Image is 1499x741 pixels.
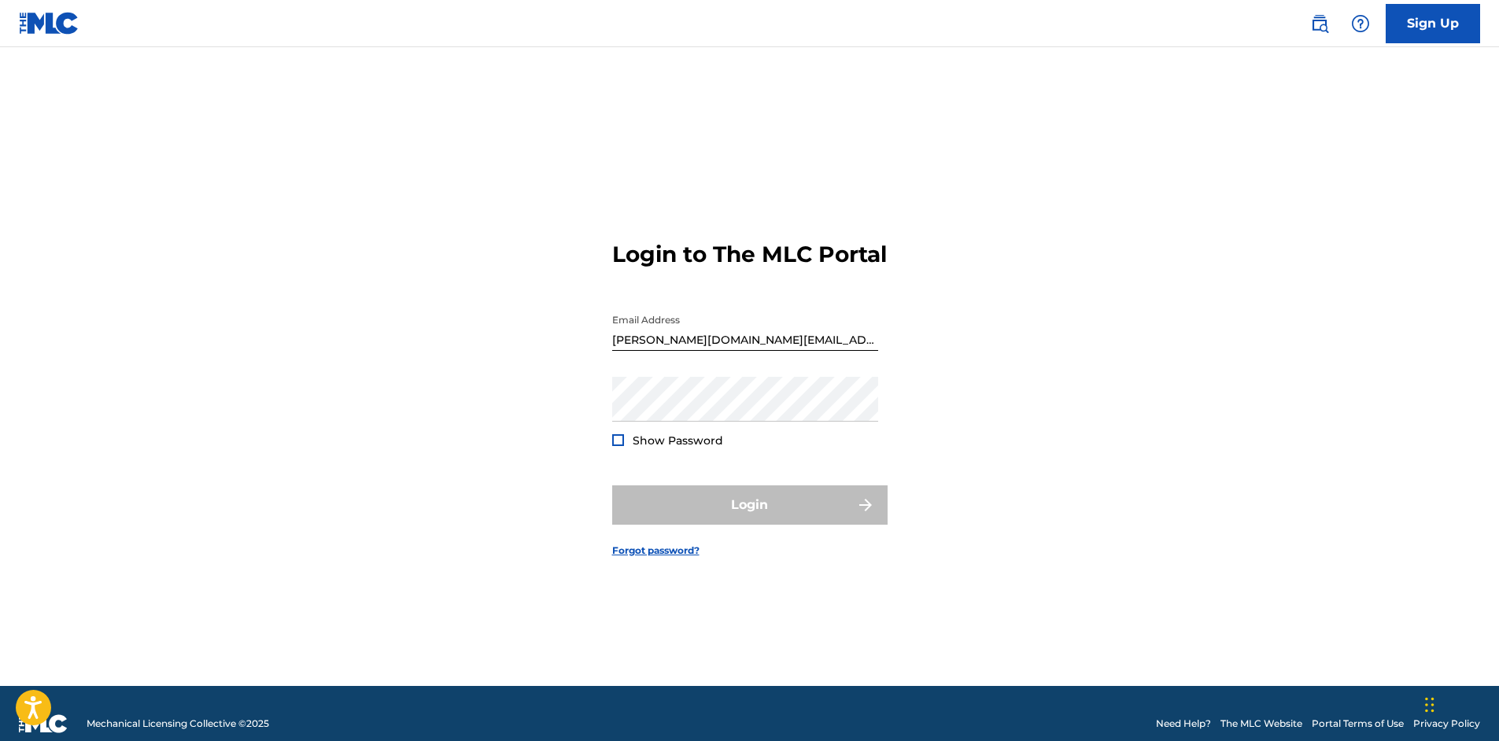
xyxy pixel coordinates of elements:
[19,714,68,733] img: logo
[1386,4,1480,43] a: Sign Up
[1420,665,1499,741] iframe: Chat Widget
[19,12,79,35] img: MLC Logo
[612,544,700,558] a: Forgot password?
[612,241,887,268] h3: Login to The MLC Portal
[1220,717,1302,731] a: The MLC Website
[87,717,269,731] span: Mechanical Licensing Collective © 2025
[1351,14,1370,33] img: help
[1310,14,1329,33] img: search
[1304,8,1335,39] a: Public Search
[1312,717,1404,731] a: Portal Terms of Use
[1413,717,1480,731] a: Privacy Policy
[633,433,723,448] span: Show Password
[1425,681,1434,728] div: Drag
[1345,8,1376,39] div: Help
[1156,717,1211,731] a: Need Help?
